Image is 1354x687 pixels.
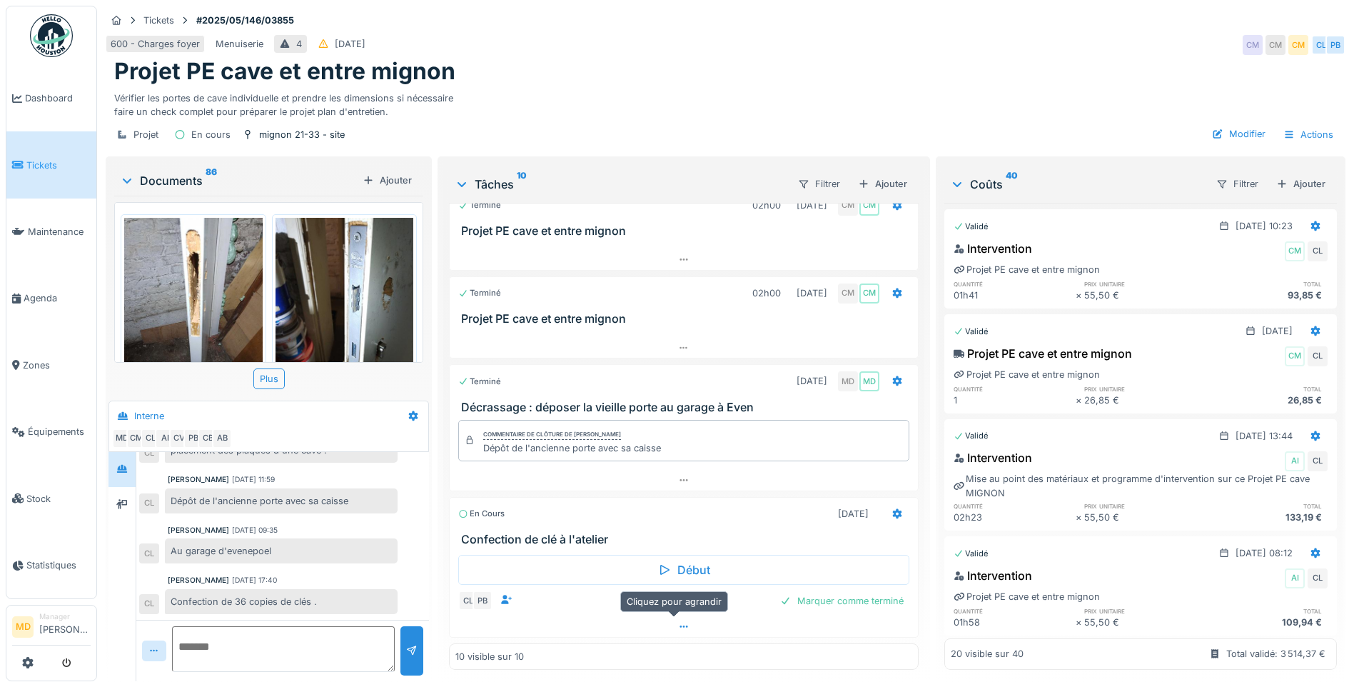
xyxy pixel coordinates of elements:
div: CM [859,284,879,304]
div: PB [1325,35,1345,55]
div: CL [139,594,159,614]
div: Ajouter [357,171,418,190]
div: CM [838,196,858,216]
h6: total [1206,606,1328,616]
div: [DATE] [335,37,365,51]
div: Projet [133,128,158,141]
div: Validé [954,430,989,442]
div: Terminé [458,199,501,211]
h6: quantité [954,501,1075,511]
div: Début [458,555,909,585]
h6: prix unitaire [1084,501,1206,511]
span: Maintenance [28,225,91,239]
h6: total [1206,501,1328,511]
div: PB [183,428,203,448]
h6: total [1206,384,1328,393]
img: 2cas18ohbxvvy58m68eqxs0nvnzz [276,218,414,402]
div: Filtrer [792,174,847,194]
div: × [1076,511,1085,524]
li: [PERSON_NAME] [39,611,91,642]
div: Tickets [143,14,174,27]
span: Zones [23,358,91,372]
img: Badge_color-CXgf-gQk.svg [30,14,73,57]
div: Projet PE cave et entre mignon [954,368,1100,381]
div: Intervention [954,567,1032,584]
h6: quantité [954,606,1075,616]
div: 109,94 € [1206,616,1328,629]
div: Coûts [950,176,1204,193]
a: Dashboard [6,65,96,131]
div: CM [1265,35,1285,55]
div: AI [1285,451,1305,471]
div: Menuiserie [216,37,263,51]
div: Validé [954,221,989,233]
span: Statistiques [26,558,91,572]
div: Manager [39,611,91,622]
div: 55,50 € [1084,289,1206,302]
sup: 40 [1006,176,1018,193]
div: Confection de 36 copies de clés . [165,589,398,614]
div: Modifier [1206,124,1271,144]
div: CV [169,428,189,448]
div: [DATE] 11:59 [232,474,275,485]
div: En cours [458,508,505,520]
div: Dépôt de l'ancienne porte avec sa caisse [483,441,661,455]
div: 01h58 [954,616,1075,629]
h6: prix unitaire [1084,384,1206,393]
div: [PERSON_NAME] [168,525,229,536]
div: Intervention [954,449,1032,466]
div: CL [1308,346,1328,366]
div: 55,50 € [1084,511,1206,524]
h6: prix unitaire [1084,279,1206,289]
div: [DATE] 17:40 [232,575,277,586]
h3: Projet PE cave et entre mignon [461,312,912,326]
div: [PERSON_NAME] [168,474,229,485]
div: Validé [954,548,989,560]
div: 02h23 [954,511,1075,524]
div: Commentaire de clôture de [PERSON_NAME] [483,430,621,440]
div: CL [458,591,478,611]
div: Filtrer [1210,174,1265,194]
div: AB [212,428,232,448]
div: [DATE] [797,374,827,388]
div: [DATE] 09:35 [232,525,278,536]
div: 55,50 € [1084,616,1206,629]
div: 93,85 € [1206,289,1328,302]
div: [DATE] [797,286,827,300]
strong: #2025/05/146/03855 [191,14,300,27]
a: Zones [6,332,96,398]
div: MD [859,371,879,391]
div: Plus [253,368,285,389]
div: 10 visible sur 10 [455,650,524,663]
div: CB [198,428,218,448]
div: CM [1285,346,1305,366]
span: Équipements [28,425,91,438]
div: MD [838,371,858,391]
div: CL [1308,241,1328,261]
span: Agenda [24,291,91,305]
div: [DATE] [838,507,869,521]
div: Vérifier les portes de cave individuelle et prendre les dimensions si nécessaire faire un check c... [114,86,1337,119]
div: Total validé: 3 514,37 € [1226,648,1325,661]
a: MD Manager[PERSON_NAME] [12,611,91,646]
div: × [1076,289,1085,302]
div: Cliquez pour agrandir [620,591,728,612]
div: CM [126,428,146,448]
span: Dashboard [25,91,91,105]
div: Mise au point des matériaux et programme d'intervention sur ce Projet PE cave MIGNON [954,472,1328,499]
div: Ajouter [852,174,913,194]
div: [PERSON_NAME] [168,575,229,586]
h6: quantité [954,279,1075,289]
div: × [1076,616,1085,629]
div: CL [139,493,159,513]
div: × [1076,393,1085,407]
a: Statistiques [6,532,96,598]
div: Validé [954,326,989,338]
div: Interne [134,409,164,423]
div: Dépôt de l'ancienne porte avec sa caisse [165,488,398,513]
div: CM [1288,35,1308,55]
sup: 10 [517,176,527,193]
div: Projet PE cave et entre mignon [954,590,1100,603]
div: AI [1285,568,1305,588]
div: Ajouter [1270,174,1331,194]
